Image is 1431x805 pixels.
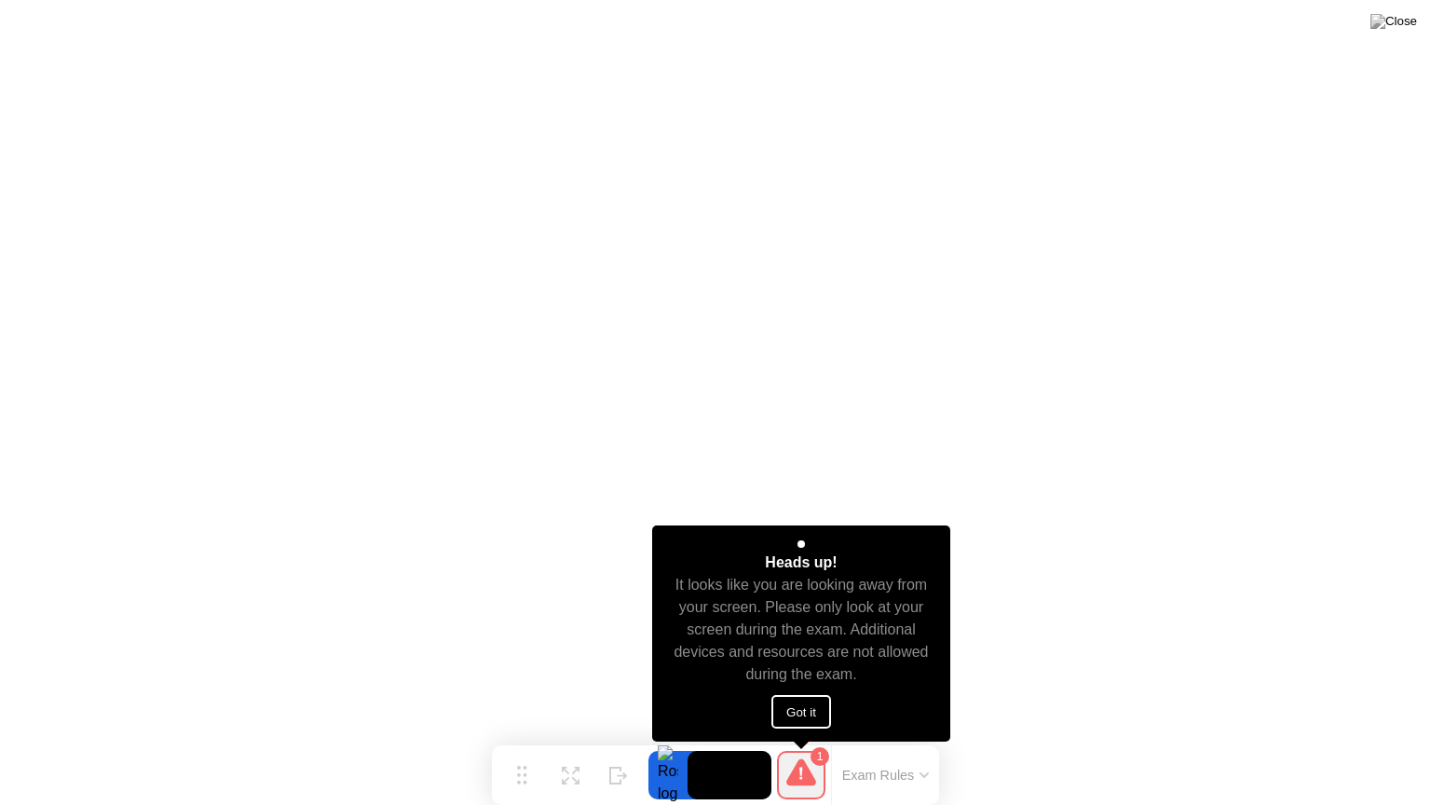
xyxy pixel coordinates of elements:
div: Heads up! [765,552,837,574]
img: Close [1370,14,1417,29]
div: 1 [811,747,829,766]
div: It looks like you are looking away from your screen. Please only look at your screen during the e... [669,574,934,686]
button: Got it [771,695,831,729]
button: Exam Rules [837,767,935,784]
